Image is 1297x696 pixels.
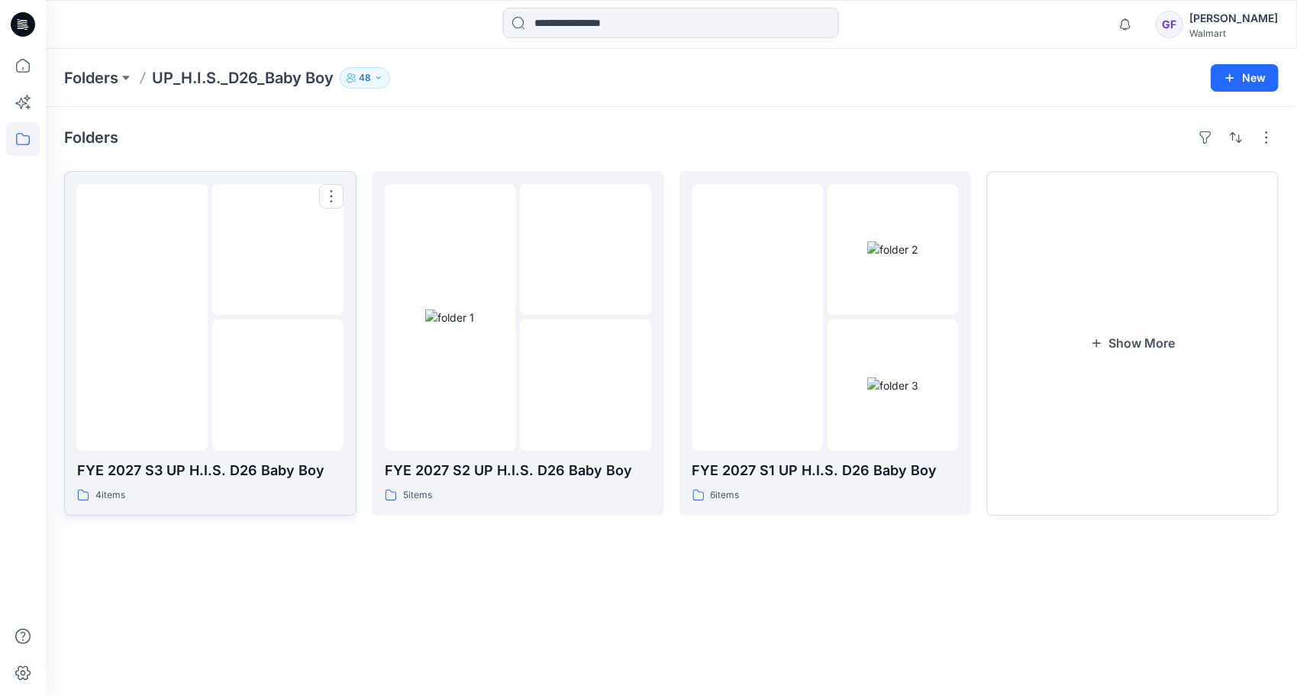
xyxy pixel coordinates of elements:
[1189,9,1278,28] div: [PERSON_NAME]
[385,460,651,481] p: FYE 2027 S2 UP H.I.S. D26 Baby Boy
[64,67,118,89] a: Folders
[1189,28,1278,39] div: Walmart
[679,171,972,516] a: folder 1folder 2folder 3FYE 2027 S1 UP H.I.S. D26 Baby Boy6items
[340,67,390,89] button: 48
[1156,11,1183,38] div: GF
[95,487,125,503] p: 4 items
[77,460,344,481] p: FYE 2027 S3 UP H.I.S. D26 Baby Boy
[359,70,371,86] p: 48
[1211,64,1279,92] button: New
[560,377,611,393] img: folder 3
[986,171,1279,516] button: Show More
[152,67,334,89] p: UP_H.I.S._D26_Baby Boy
[867,241,918,257] img: folder 2
[692,460,959,481] p: FYE 2027 S1 UP H.I.S. D26 Baby Boy
[425,309,474,325] img: folder 1
[372,171,664,516] a: folder 1folder 2folder 3FYE 2027 S2 UP H.I.S. D26 Baby Boy5items
[711,487,740,503] p: 6 items
[867,377,918,393] img: folder 3
[64,171,357,516] a: folder 1folder 2folder 3FYE 2027 S3 UP H.I.S. D26 Baby Boy4items
[64,128,118,147] h4: Folders
[403,487,432,503] p: 5 items
[560,241,611,257] img: folder 2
